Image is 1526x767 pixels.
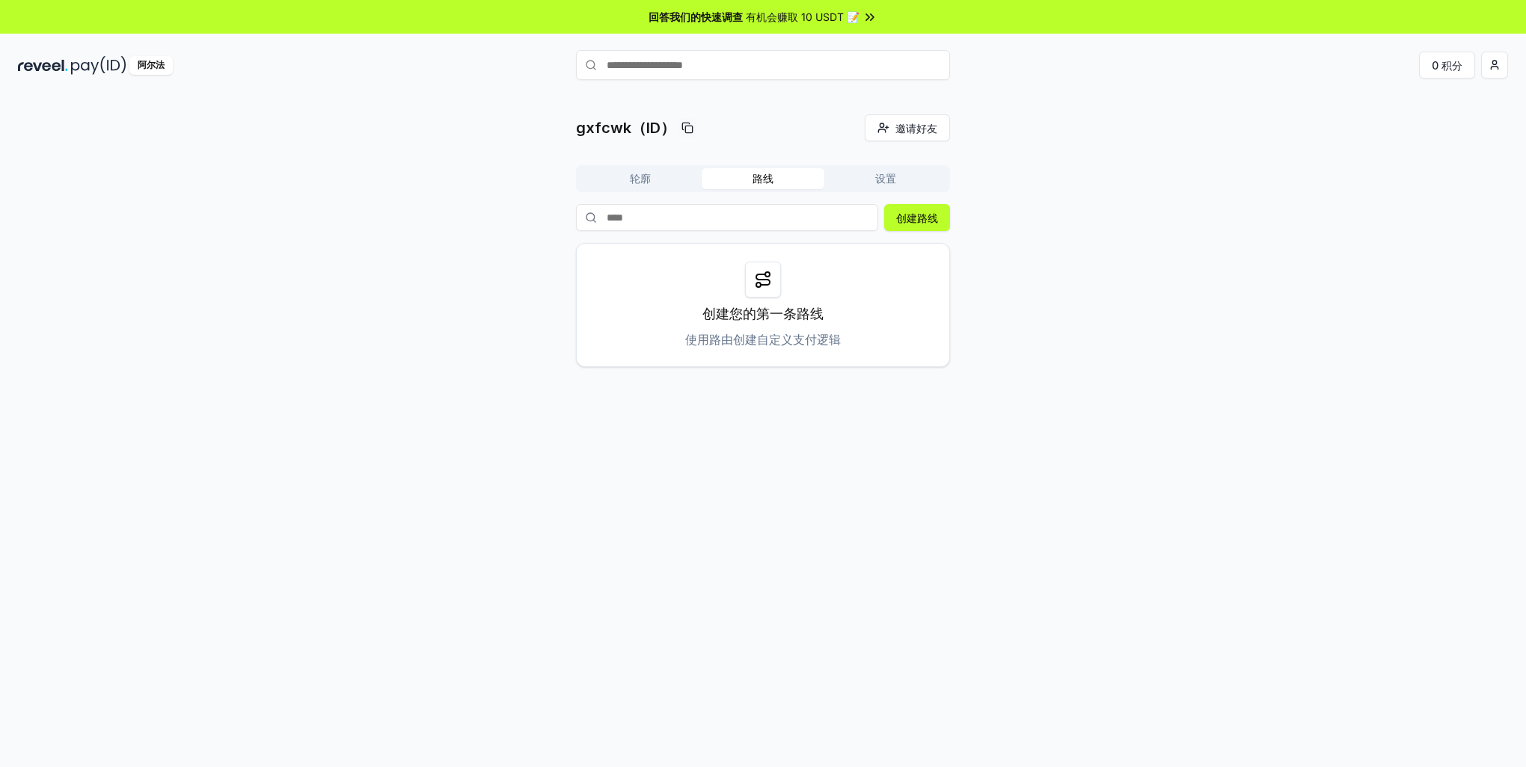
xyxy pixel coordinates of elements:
[895,120,937,136] span: 邀请好友
[1432,58,1462,73] font: 0 积分
[685,332,841,347] font: 使用路由创建自定义支付逻辑
[129,56,173,75] div: 阿尔法
[18,56,68,75] img: reveel_dark
[702,168,824,189] button: 路线
[746,9,859,25] span: 有机会赚取 10 USDT 📝
[702,304,824,324] p: 创建您的第一条路线
[71,56,126,75] img: pay_id
[884,204,950,231] button: 创建路线
[649,9,743,25] span: 回答我们的快速调查
[579,168,702,189] button: 轮廓
[824,168,947,189] button: 设置
[865,114,950,141] button: 邀请好友
[576,117,675,138] p: gxfcwk（ID）
[1419,52,1475,78] button: 0 积分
